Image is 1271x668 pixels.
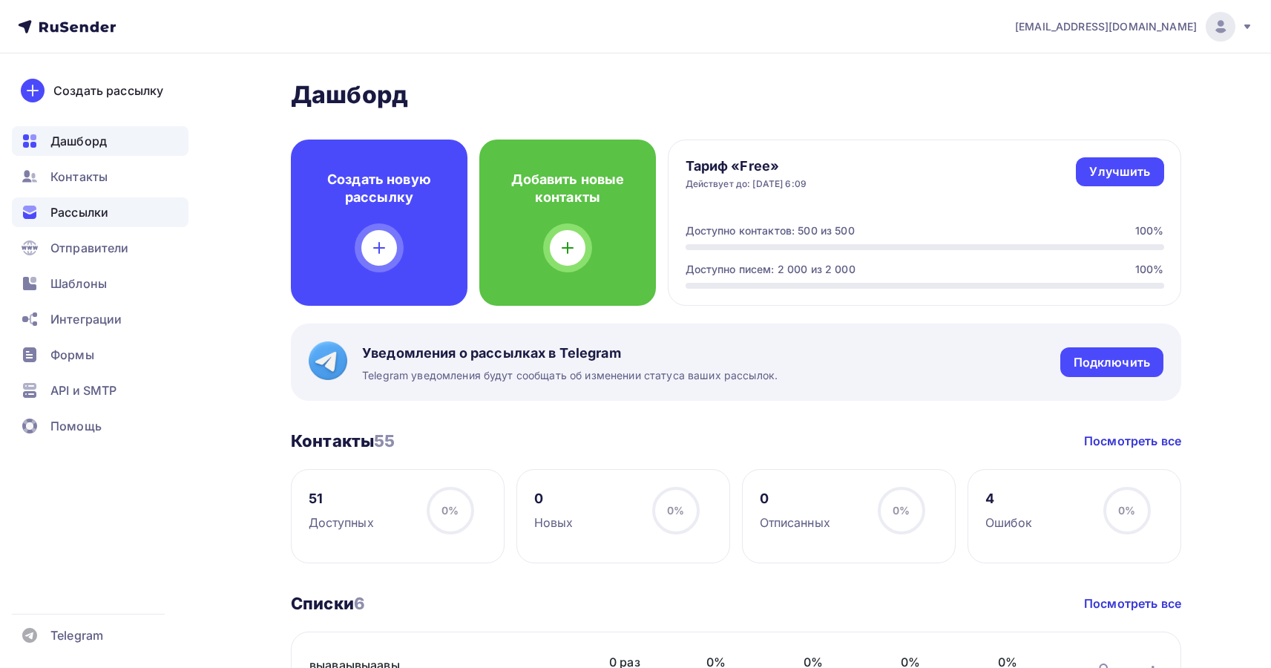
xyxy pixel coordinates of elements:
[309,514,374,531] div: Доступных
[1076,157,1163,186] a: Улучшить
[1135,262,1164,277] div: 100%
[50,275,107,292] span: Шаблоны
[291,430,395,451] h3: Контакты
[760,514,830,531] div: Отписанных
[12,197,188,227] a: Рассылки
[354,594,365,613] span: 6
[53,82,163,99] div: Создать рассылку
[667,504,684,517] span: 0%
[503,171,632,206] h4: Добавить новые контакты
[1118,504,1135,517] span: 0%
[362,368,778,383] span: Telegram уведомления будут сообщать об изменении статуса ваших рассылок.
[291,80,1181,110] h2: Дашборд
[985,490,1033,508] div: 4
[12,126,188,156] a: Дашборд
[50,626,103,644] span: Telegram
[12,233,188,263] a: Отправители
[309,490,374,508] div: 51
[1015,12,1253,42] a: [EMAIL_ADDRESS][DOMAIN_NAME]
[12,269,188,298] a: Шаблоны
[441,504,459,517] span: 0%
[362,344,778,362] span: Уведомления о рассылках в Telegram
[686,157,807,175] h4: Тариф «Free»
[50,382,116,399] span: API и SMTP
[760,490,830,508] div: 0
[374,431,395,451] span: 55
[315,171,444,206] h4: Создать новую рассылку
[1015,19,1197,34] span: [EMAIL_ADDRESS][DOMAIN_NAME]
[893,504,910,517] span: 0%
[985,514,1033,531] div: Ошибок
[12,162,188,191] a: Контакты
[686,178,807,190] div: Действует до: [DATE] 6:09
[534,490,574,508] div: 0
[1089,163,1150,180] div: Улучшить
[1084,595,1181,612] a: Посмотреть все
[1135,223,1164,238] div: 100%
[686,262,855,277] div: Доступно писем: 2 000 из 2 000
[50,239,129,257] span: Отправители
[1074,354,1150,371] div: Подключить
[12,340,188,370] a: Формы
[50,346,94,364] span: Формы
[291,593,365,614] h3: Списки
[50,417,102,435] span: Помощь
[50,310,122,328] span: Интеграции
[686,223,855,238] div: Доступно контактов: 500 из 500
[50,168,108,186] span: Контакты
[1084,432,1181,450] a: Посмотреть все
[534,514,574,531] div: Новых
[50,132,107,150] span: Дашборд
[50,203,108,221] span: Рассылки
